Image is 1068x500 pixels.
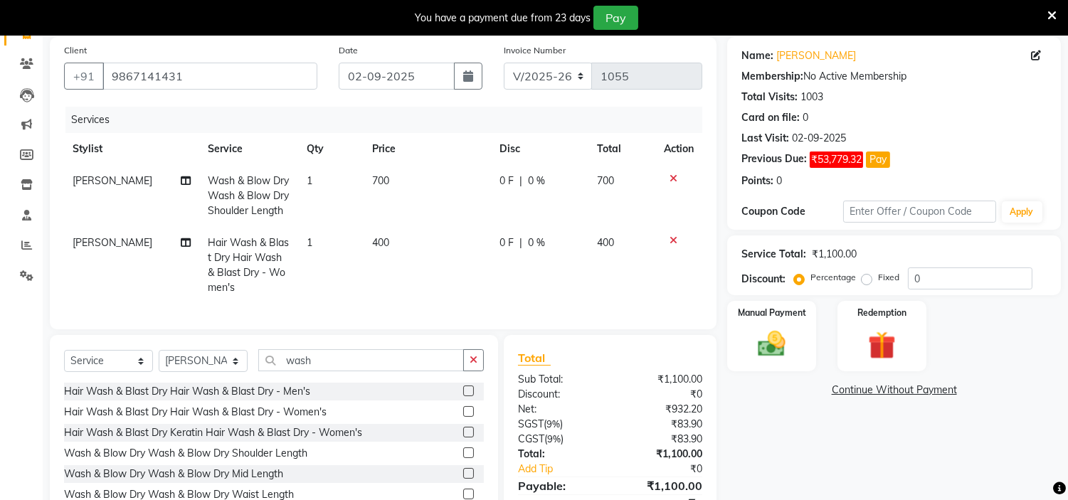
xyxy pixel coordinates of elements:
[258,349,464,371] input: Search or Scan
[507,447,610,462] div: Total:
[1002,201,1042,223] button: Apply
[741,110,800,125] div: Card on file:
[64,467,283,482] div: Wash & Blow Dry Wash & Blow Dry Mid Length
[598,174,615,187] span: 700
[64,63,104,90] button: +91
[64,405,327,420] div: Hair Wash & Blast Dry Hair Wash & Blast Dry - Women's
[507,387,610,402] div: Discount:
[307,236,312,249] span: 1
[64,384,310,399] div: Hair Wash & Blast Dry Hair Wash & Blast Dry - Men's
[64,425,362,440] div: Hair Wash & Blast Dry Keratin Hair Wash & Blast Dry - Women's
[857,307,906,319] label: Redemption
[741,48,773,63] div: Name:
[730,383,1058,398] a: Continue Without Payment
[610,477,714,494] div: ₹1,100.00
[547,433,561,445] span: 9%
[741,272,786,287] div: Discount:
[741,131,789,146] div: Last Visit:
[810,151,863,168] span: ₹53,779.32
[65,107,713,133] div: Services
[73,174,152,187] span: [PERSON_NAME]
[655,133,702,165] th: Action
[610,432,714,447] div: ₹83.90
[507,477,610,494] div: Payable:
[64,133,200,165] th: Stylist
[866,151,890,168] button: Pay
[507,402,610,417] div: Net:
[504,44,566,57] label: Invoice Number
[812,247,857,262] div: ₹1,100.00
[810,271,856,284] label: Percentage
[610,402,714,417] div: ₹932.20
[507,462,628,477] a: Add Tip
[610,372,714,387] div: ₹1,100.00
[741,204,843,219] div: Coupon Code
[749,328,794,360] img: _cash.svg
[298,133,364,165] th: Qty
[741,174,773,188] div: Points:
[73,236,152,249] span: [PERSON_NAME]
[528,235,545,250] span: 0 %
[208,174,290,217] span: Wash & Blow Dry Wash & Blow Dry Shoulder Length
[628,462,714,477] div: ₹0
[519,235,522,250] span: |
[507,417,610,432] div: ( )
[208,236,290,294] span: Hair Wash & Blast Dry Hair Wash & Blast Dry - Women's
[415,11,591,26] div: You have a payment due from 23 days
[499,174,514,188] span: 0 F
[598,236,615,249] span: 400
[518,417,544,430] span: SGST
[589,133,656,165] th: Total
[610,387,714,402] div: ₹0
[372,236,389,249] span: 400
[546,418,560,430] span: 9%
[792,131,846,146] div: 02-09-2025
[843,201,995,223] input: Enter Offer / Coupon Code
[610,417,714,432] div: ₹83.90
[741,151,807,168] div: Previous Due:
[776,174,782,188] div: 0
[102,63,317,90] input: Search by Name/Mobile/Email/Code
[507,432,610,447] div: ( )
[878,271,899,284] label: Fixed
[491,133,588,165] th: Disc
[860,328,904,363] img: _gift.svg
[307,174,312,187] span: 1
[803,110,808,125] div: 0
[518,351,551,366] span: Total
[507,372,610,387] div: Sub Total:
[610,447,714,462] div: ₹1,100.00
[776,48,856,63] a: [PERSON_NAME]
[593,6,638,30] button: Pay
[741,69,803,84] div: Membership:
[518,432,544,445] span: CGST
[64,446,307,461] div: Wash & Blow Dry Wash & Blow Dry Shoulder Length
[339,44,358,57] label: Date
[741,247,806,262] div: Service Total:
[499,235,514,250] span: 0 F
[64,44,87,57] label: Client
[519,174,522,188] span: |
[800,90,823,105] div: 1003
[372,174,389,187] span: 700
[741,90,798,105] div: Total Visits:
[528,174,545,188] span: 0 %
[741,69,1047,84] div: No Active Membership
[200,133,299,165] th: Service
[738,307,806,319] label: Manual Payment
[364,133,491,165] th: Price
